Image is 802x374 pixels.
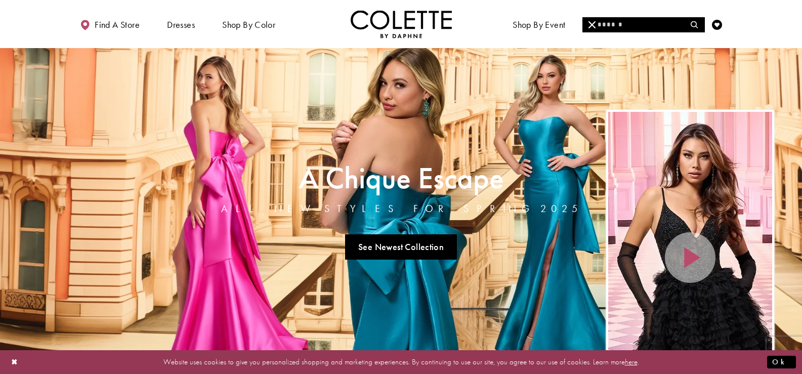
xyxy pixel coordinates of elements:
[685,17,704,32] button: Submit Search
[582,17,705,32] div: Search form
[513,20,565,30] span: Shop By Event
[582,17,704,32] input: Search
[351,10,452,38] img: Colette by Daphne
[95,20,140,30] span: Find a store
[709,10,725,38] a: Check Wishlist
[218,230,584,264] ul: Slider Links
[167,20,195,30] span: Dresses
[6,353,23,371] button: Close Dialog
[220,10,278,38] span: Shop by color
[77,10,142,38] a: Find a store
[582,17,602,32] button: Close Search
[73,355,729,369] p: Website uses cookies to give you personalized shopping and marketing experiences. By continuing t...
[625,357,638,367] a: here
[164,10,197,38] span: Dresses
[590,10,665,38] a: Meet the designer
[687,10,702,38] a: Toggle search
[767,356,796,368] button: Submit Dialog
[351,10,452,38] a: Visit Home Page
[510,10,568,38] span: Shop By Event
[345,234,457,260] a: See Newest Collection A Chique Escape All New Styles For Spring 2025
[222,20,275,30] span: Shop by color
